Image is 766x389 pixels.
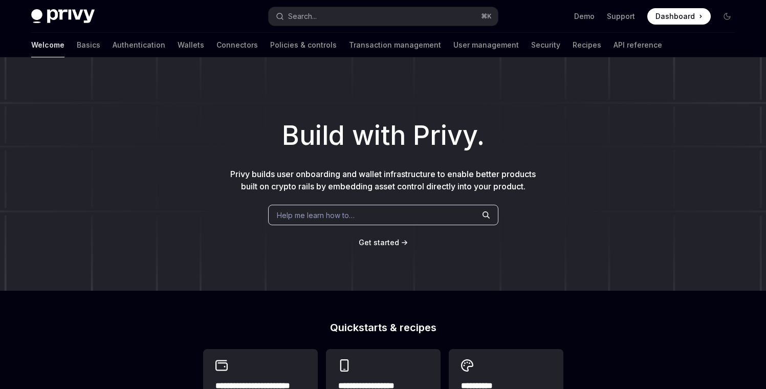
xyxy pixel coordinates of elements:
img: dark logo [31,9,95,24]
a: Recipes [573,33,601,57]
h1: Build with Privy. [16,116,750,156]
a: User management [453,33,519,57]
a: Authentication [113,33,165,57]
h2: Quickstarts & recipes [203,322,563,333]
span: Get started [359,238,399,247]
a: Connectors [216,33,258,57]
a: Policies & controls [270,33,337,57]
a: Dashboard [647,8,711,25]
span: Help me learn how to… [277,210,355,221]
a: Welcome [31,33,64,57]
span: Privy builds user onboarding and wallet infrastructure to enable better products built on crypto ... [230,169,536,191]
button: Toggle dark mode [719,8,735,25]
a: Security [531,33,560,57]
a: Get started [359,237,399,248]
span: Dashboard [655,11,695,21]
button: Search...⌘K [269,7,498,26]
a: Demo [574,11,595,21]
a: Transaction management [349,33,441,57]
a: Support [607,11,635,21]
a: API reference [614,33,662,57]
a: Wallets [178,33,204,57]
a: Basics [77,33,100,57]
span: ⌘ K [481,12,492,20]
div: Search... [288,10,317,23]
